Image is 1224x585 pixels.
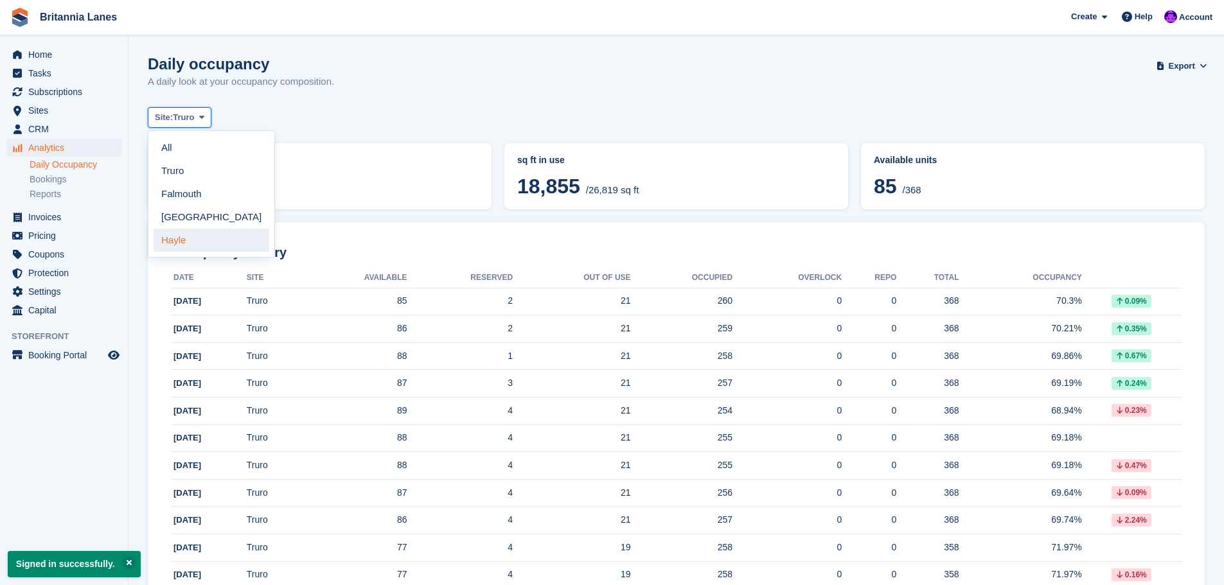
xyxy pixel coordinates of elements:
[155,111,173,124] span: Site:
[407,452,513,480] td: 4
[959,507,1082,534] td: 69.74%
[513,288,630,315] td: 21
[299,479,407,507] td: 87
[732,513,842,527] div: 0
[959,370,1082,397] td: 69.19%
[874,175,897,198] span: 85
[1112,514,1151,527] div: 2.24%
[842,268,896,288] th: Repo
[247,370,299,397] td: Truro
[896,288,959,315] td: 368
[154,182,269,205] a: Falmouth
[28,101,105,119] span: Sites
[896,268,959,288] th: Total
[8,551,141,577] p: Signed in successfully.
[513,268,630,288] th: Out of Use
[407,424,513,452] td: 4
[513,370,630,397] td: 21
[732,294,842,308] div: 0
[6,301,121,319] a: menu
[631,268,732,288] th: Occupied
[732,349,842,363] div: 0
[732,268,842,288] th: Overlock
[513,397,630,425] td: 21
[407,288,513,315] td: 2
[299,424,407,452] td: 88
[173,351,201,361] span: [DATE]
[247,288,299,315] td: Truro
[959,479,1082,507] td: 69.64%
[28,301,105,319] span: Capital
[299,534,407,562] td: 77
[6,83,121,101] a: menu
[513,507,630,534] td: 21
[28,227,105,245] span: Pricing
[896,370,959,397] td: 368
[154,229,269,252] a: Hayle
[513,452,630,480] td: 21
[161,153,479,167] abbr: Current percentage of sq ft occupied
[247,397,299,425] td: Truro
[407,534,513,562] td: 4
[1071,10,1097,23] span: Create
[247,507,299,534] td: Truro
[299,397,407,425] td: 89
[407,342,513,370] td: 1
[517,155,565,165] span: sq ft in use
[6,264,121,282] a: menu
[959,452,1082,480] td: 69.18%
[1112,377,1151,390] div: 0.24%
[586,184,639,195] span: /26,819 sq ft
[896,424,959,452] td: 368
[732,541,842,554] div: 0
[517,175,580,198] span: 18,855
[173,570,201,579] span: [DATE]
[732,431,842,444] div: 0
[299,452,407,480] td: 88
[896,452,959,480] td: 368
[247,268,299,288] th: Site
[732,404,842,417] div: 0
[407,507,513,534] td: 4
[6,245,121,263] a: menu
[247,315,299,343] td: Truro
[631,541,732,554] div: 258
[154,136,269,159] a: All
[173,378,201,388] span: [DATE]
[896,534,959,562] td: 358
[299,315,407,343] td: 86
[896,397,959,425] td: 368
[173,488,201,498] span: [DATE]
[959,288,1082,315] td: 70.3%
[1169,60,1195,73] span: Export
[513,479,630,507] td: 21
[173,543,201,552] span: [DATE]
[631,431,732,444] div: 255
[28,64,105,82] span: Tasks
[173,296,201,306] span: [DATE]
[6,208,121,226] a: menu
[959,268,1082,288] th: Occupancy
[247,342,299,370] td: Truro
[299,268,407,288] th: Available
[173,460,201,470] span: [DATE]
[10,8,30,27] img: stora-icon-8386f47178a22dfd0bd8f6a31ec36ba5ce8667c1dd55bd0f319d3a0aa187defe.svg
[247,534,299,562] td: Truro
[1112,568,1151,581] div: 0.16%
[173,515,201,525] span: [DATE]
[902,184,921,195] span: /368
[513,424,630,452] td: 21
[513,315,630,343] td: 21
[631,294,732,308] div: 260
[28,346,105,364] span: Booking Portal
[631,486,732,500] div: 256
[1158,55,1205,76] button: Export
[299,370,407,397] td: 87
[28,139,105,157] span: Analytics
[959,397,1082,425] td: 68.94%
[842,349,896,363] div: 0
[842,486,896,500] div: 0
[842,322,896,335] div: 0
[959,534,1082,562] td: 71.97%
[28,283,105,301] span: Settings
